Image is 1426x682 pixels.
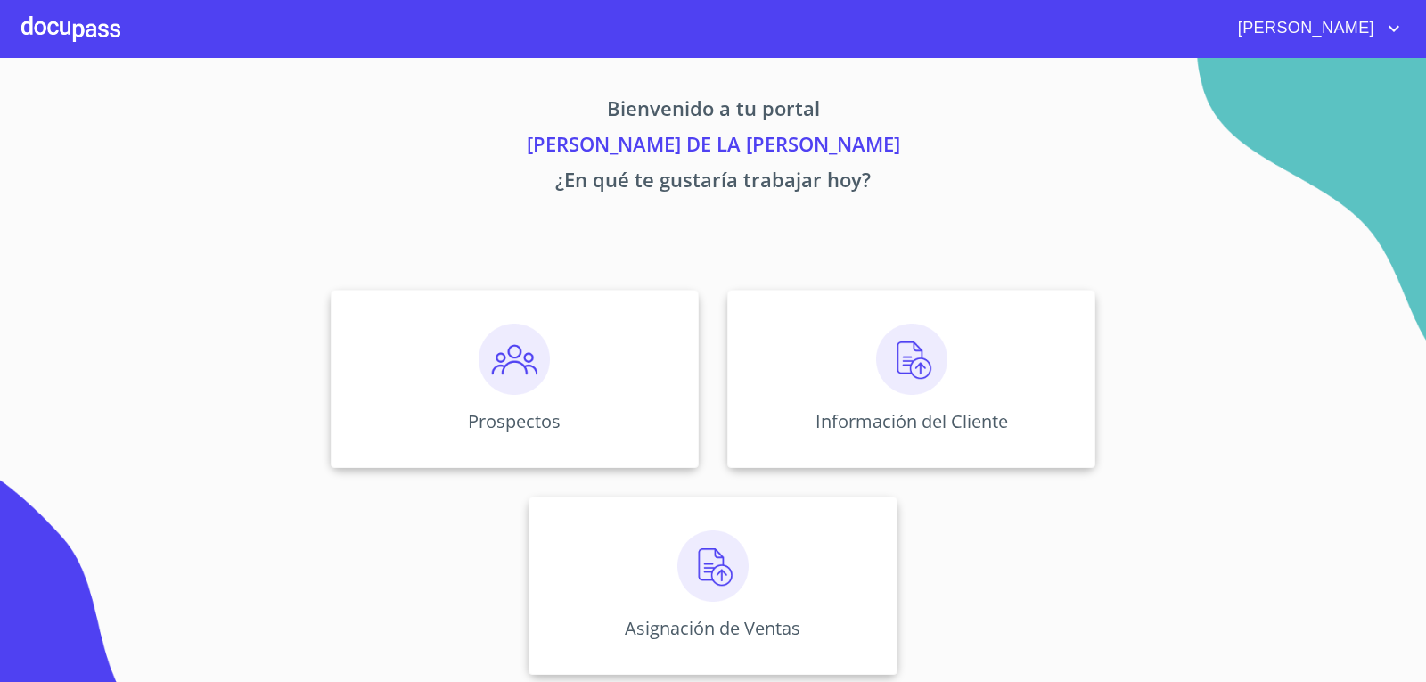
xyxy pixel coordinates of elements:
[164,94,1262,129] p: Bienvenido a tu portal
[815,409,1008,433] p: Información del Cliente
[1225,14,1383,43] span: [PERSON_NAME]
[164,165,1262,201] p: ¿En qué te gustaría trabajar hoy?
[876,324,947,395] img: carga.png
[479,324,550,395] img: prospectos.png
[468,409,561,433] p: Prospectos
[677,530,749,602] img: carga.png
[625,616,800,640] p: Asignación de Ventas
[164,129,1262,165] p: [PERSON_NAME] DE LA [PERSON_NAME]
[1225,14,1405,43] button: account of current user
